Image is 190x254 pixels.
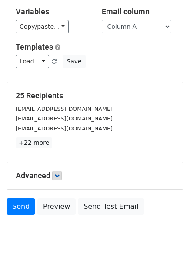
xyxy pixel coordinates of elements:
a: +22 more [16,137,52,148]
a: Preview [37,198,76,215]
a: Templates [16,42,53,51]
h5: Email column [102,7,175,17]
iframe: Chat Widget [147,212,190,254]
small: [EMAIL_ADDRESS][DOMAIN_NAME] [16,115,113,122]
small: [EMAIL_ADDRESS][DOMAIN_NAME] [16,106,113,112]
a: Copy/paste... [16,20,69,33]
button: Save [63,55,85,68]
small: [EMAIL_ADDRESS][DOMAIN_NAME] [16,125,113,132]
h5: Advanced [16,171,174,180]
a: Send Test Email [78,198,144,215]
h5: 25 Recipients [16,91,174,100]
a: Send [7,198,35,215]
a: Load... [16,55,49,68]
h5: Variables [16,7,89,17]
